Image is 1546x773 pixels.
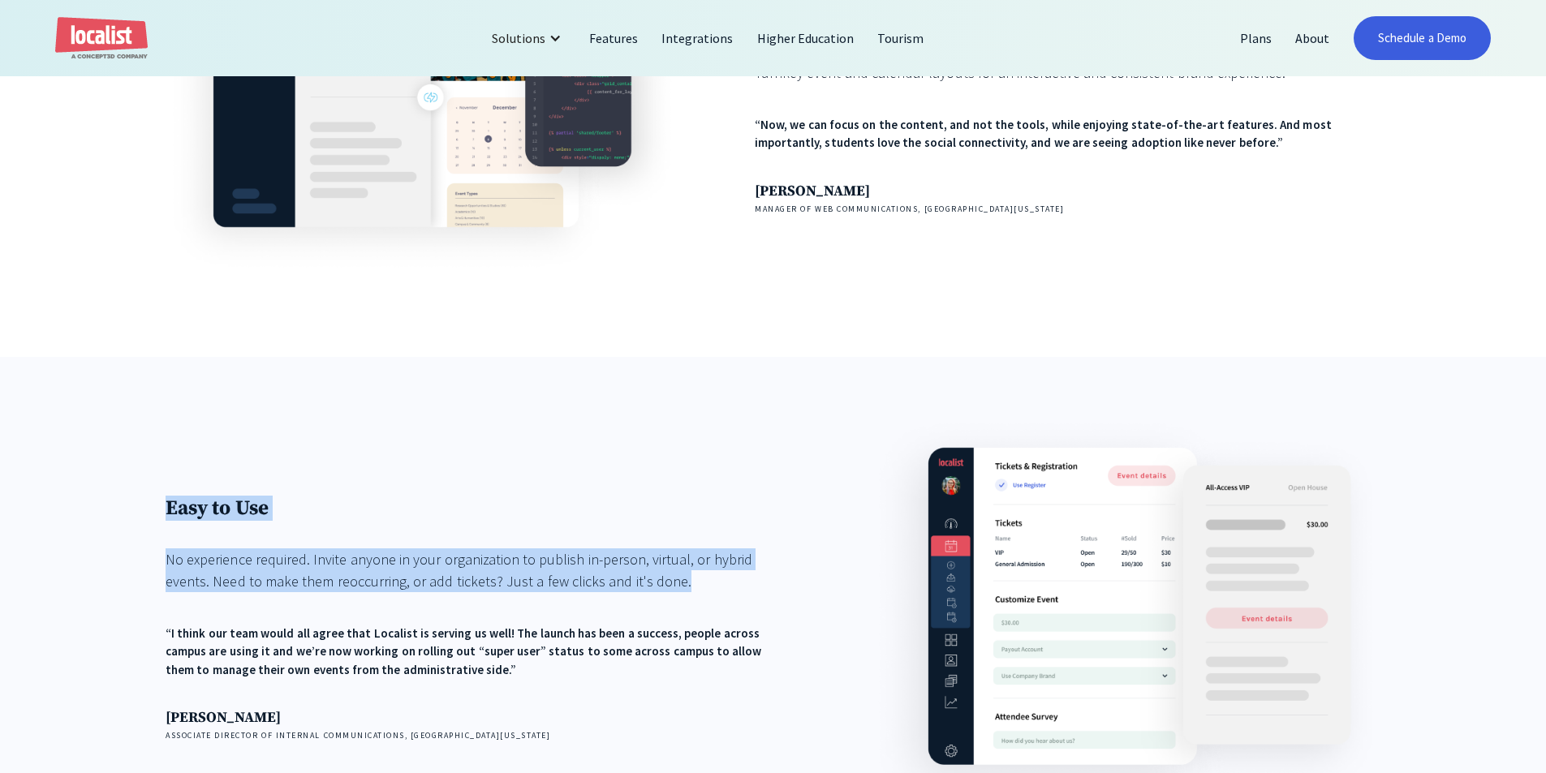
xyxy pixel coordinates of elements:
div: “I think our team would all agree that Localist is serving us well! The launch has been a success... [166,625,791,680]
strong: [PERSON_NAME] [755,182,870,200]
div: “Now, we can focus on the content, and not the tools, while enjoying state-of-the-art features. A... [755,116,1380,152]
h4: Manager of Web Communications, [GEOGRAPHIC_DATA][US_STATE] [755,203,1380,215]
div: Solutions [480,19,578,58]
div: Solutions [492,28,545,48]
a: About [1284,19,1341,58]
a: Plans [1229,19,1284,58]
strong: [PERSON_NAME] [166,708,281,727]
div: No experience required. Invite anyone in your organization to publish in-person, virtual, or hybr... [166,548,791,592]
a: Schedule a Demo [1354,16,1491,60]
a: Integrations [650,19,745,58]
a: Features [578,19,650,58]
strong: Easy to Use [166,496,269,521]
a: Tourism [866,19,936,58]
a: home [55,17,148,60]
h4: Associate Director of Internal Communications, [GEOGRAPHIC_DATA][US_STATE] [166,729,791,741]
a: Higher Education [746,19,867,58]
